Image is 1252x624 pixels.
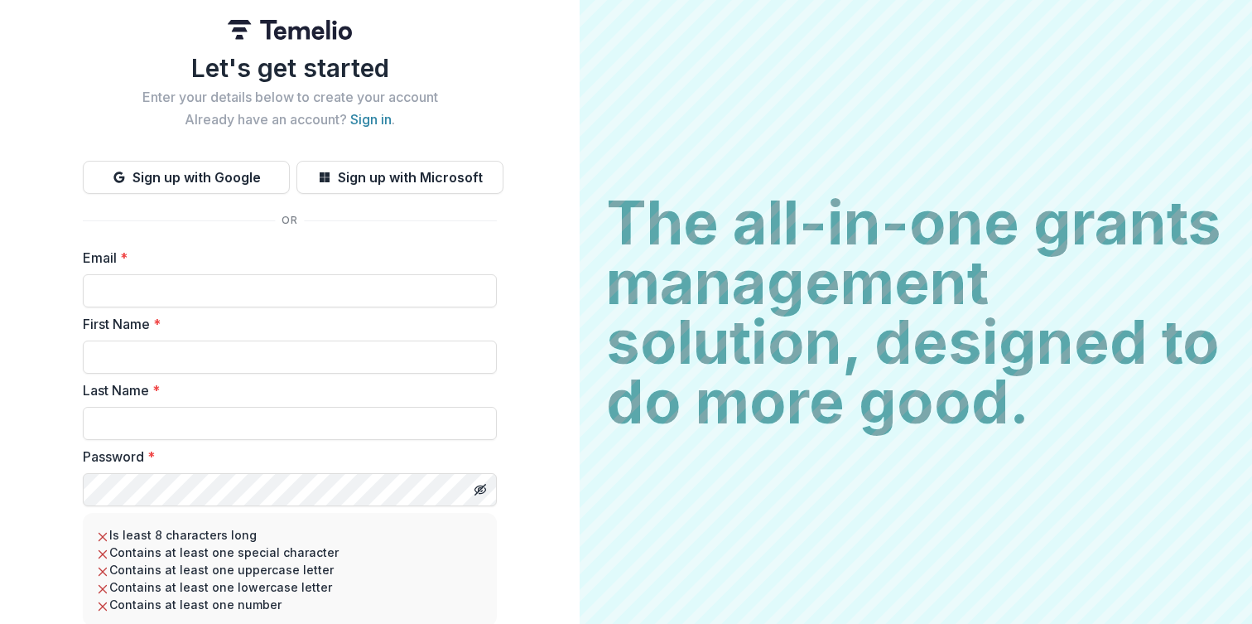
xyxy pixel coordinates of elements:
[83,447,487,467] label: Password
[83,248,487,268] label: Email
[96,596,484,613] li: Contains at least one number
[96,561,484,578] li: Contains at least one uppercase letter
[83,112,497,128] h2: Already have an account? .
[83,314,487,334] label: First Name
[83,380,487,400] label: Last Name
[228,20,352,40] img: Temelio
[83,53,497,83] h1: Let's get started
[296,161,503,194] button: Sign up with Microsoft
[467,476,494,503] button: Toggle password visibility
[83,89,497,105] h2: Enter your details below to create your account
[96,544,484,561] li: Contains at least one special character
[96,578,484,596] li: Contains at least one lowercase letter
[96,526,484,544] li: Is least 8 characters long
[83,161,290,194] button: Sign up with Google
[350,111,392,128] a: Sign in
